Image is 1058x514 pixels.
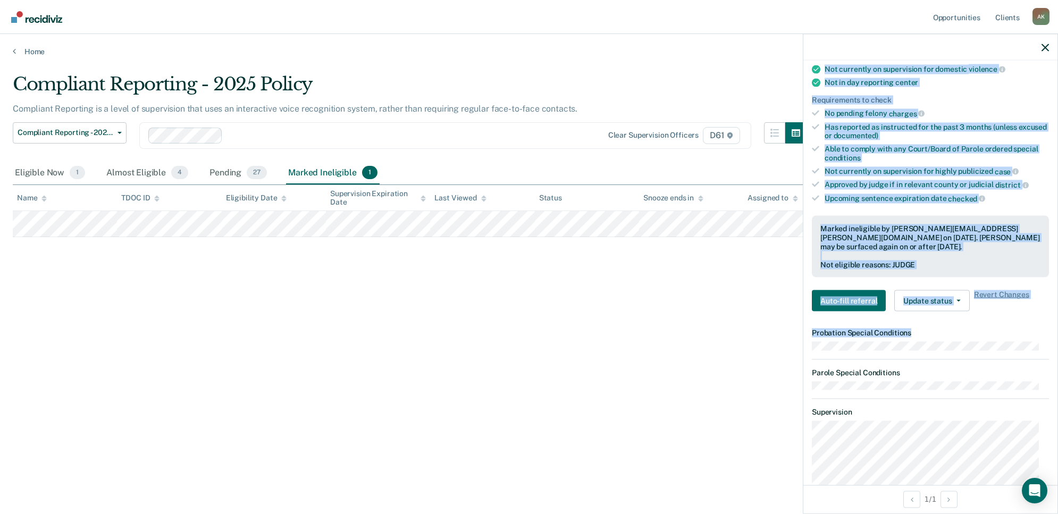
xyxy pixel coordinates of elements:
[1022,478,1047,503] div: Open Intercom Messenger
[70,166,85,180] span: 1
[820,260,1040,269] div: Not eligible reasons: JUDGE
[812,290,886,311] button: Auto-fill referral
[13,104,577,114] p: Compliant Reporting is a level of supervision that uses an interactive voice recognition system, ...
[643,193,703,203] div: Snooze ends in
[948,194,985,203] span: checked
[903,491,920,508] button: Previous Opportunity
[608,131,699,140] div: Clear supervision officers
[13,73,807,104] div: Compliant Reporting - 2025 Policy
[825,108,1049,118] div: No pending felony
[825,122,1049,140] div: Has reported as instructed for the past 3 months (unless excused or
[18,128,113,137] span: Compliant Reporting - 2025 Policy
[995,167,1019,175] span: case
[13,162,87,185] div: Eligible Now
[834,131,878,140] span: documented)
[895,78,918,87] span: center
[825,64,1049,74] div: Not currently on supervision for domestic
[539,193,562,203] div: Status
[812,408,1049,417] dt: Supervision
[812,96,1049,105] div: Requirements to check
[825,78,1049,87] div: Not in day reporting
[812,368,1049,377] dt: Parole Special Conditions
[17,193,47,203] div: Name
[434,193,486,203] div: Last Viewed
[121,193,159,203] div: TDOC ID
[974,290,1029,311] span: Revert Changes
[362,166,377,180] span: 1
[13,47,1045,56] a: Home
[207,162,269,185] div: Pending
[11,11,62,23] img: Recidiviz
[1032,8,1049,25] button: Profile dropdown button
[825,193,1049,203] div: Upcoming sentence expiration date
[825,166,1049,176] div: Not currently on supervision for highly publicized
[330,189,426,207] div: Supervision Expiration Date
[803,485,1057,513] div: 1 / 1
[889,109,925,117] span: charges
[1032,8,1049,25] div: A K
[247,166,267,180] span: 27
[941,491,958,508] button: Next Opportunity
[825,153,861,162] span: conditions
[703,127,740,144] span: D61
[995,181,1029,189] span: district
[825,180,1049,190] div: Approved by judge if in relevant county or judicial
[820,224,1040,251] div: Marked ineligible by [PERSON_NAME][EMAIL_ADDRESS][PERSON_NAME][DOMAIN_NAME] on [DATE]. [PERSON_NA...
[825,145,1049,163] div: Able to comply with any Court/Board of Parole ordered special
[812,328,1049,338] dt: Probation Special Conditions
[748,193,797,203] div: Assigned to
[171,166,188,180] span: 4
[894,290,969,311] button: Update status
[812,290,890,311] a: Navigate to form link
[226,193,287,203] div: Eligibility Date
[969,65,1005,73] span: violence
[104,162,190,185] div: Almost Eligible
[286,162,380,185] div: Marked Ineligible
